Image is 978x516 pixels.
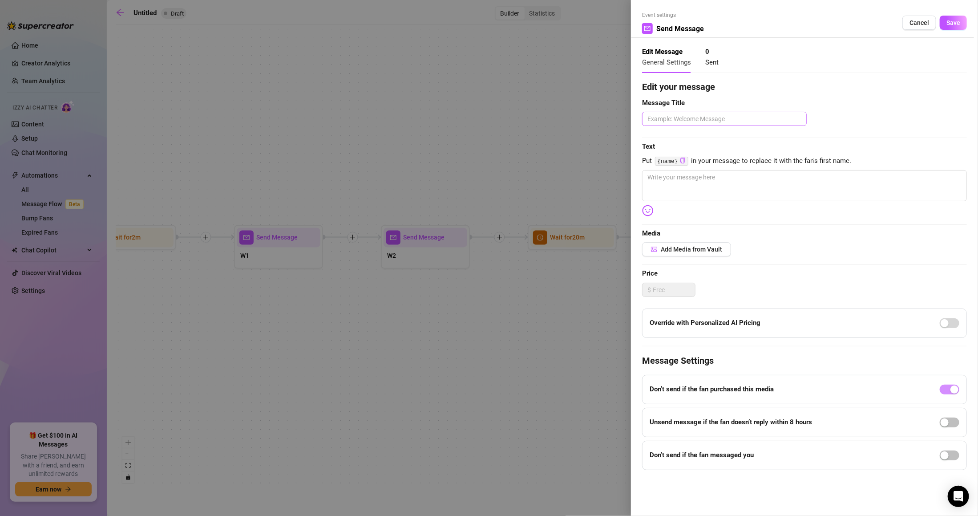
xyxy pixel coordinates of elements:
[902,16,936,30] button: Cancel
[680,158,686,163] span: copy
[642,99,685,107] strong: Message Title
[642,156,967,167] span: Put in your message to replace it with the fan's first name.
[705,48,709,56] strong: 0
[642,11,704,20] span: Event settings
[909,19,929,26] span: Cancel
[655,157,688,166] code: {name}
[650,451,754,459] strong: Don’t send if the fan messaged you
[642,229,660,237] strong: Media
[642,142,655,150] strong: Text
[705,58,719,66] span: Sent
[644,25,651,32] span: mail
[650,385,774,393] strong: Don’t send if the fan purchased this media
[651,246,657,252] span: picture
[680,158,686,164] button: Click to Copy
[642,269,658,277] strong: Price
[661,246,722,253] span: Add Media from Vault
[650,418,812,426] strong: Unsend message if the fan doesn’t reply within 8 hours
[948,486,969,507] div: Open Intercom Messenger
[642,242,731,256] button: Add Media from Vault
[650,319,760,327] strong: Override with Personalized AI Pricing
[642,354,967,367] h4: Message Settings
[946,19,960,26] span: Save
[642,81,715,92] strong: Edit your message
[642,48,683,56] strong: Edit Message
[642,205,654,216] img: svg%3e
[940,16,967,30] button: Save
[642,58,691,66] span: General Settings
[653,283,695,297] input: Free
[656,23,704,34] span: Send Message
